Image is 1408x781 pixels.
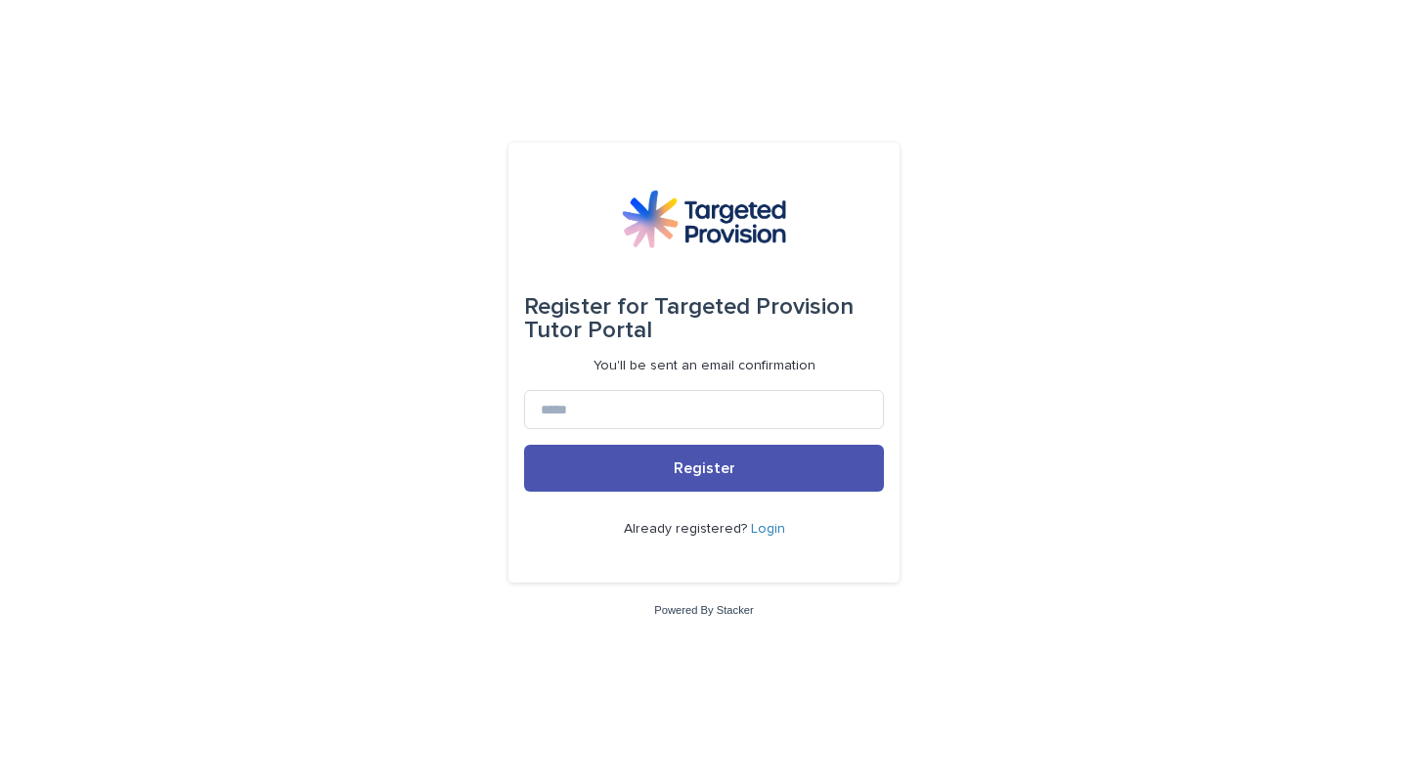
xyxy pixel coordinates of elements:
[751,522,785,536] a: Login
[524,295,648,319] span: Register for
[524,445,884,492] button: Register
[622,190,786,248] img: M5nRWzHhSzIhMunXDL62
[654,604,753,616] a: Powered By Stacker
[674,460,735,476] span: Register
[624,522,751,536] span: Already registered?
[524,280,884,358] div: Targeted Provision Tutor Portal
[594,358,815,374] p: You'll be sent an email confirmation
